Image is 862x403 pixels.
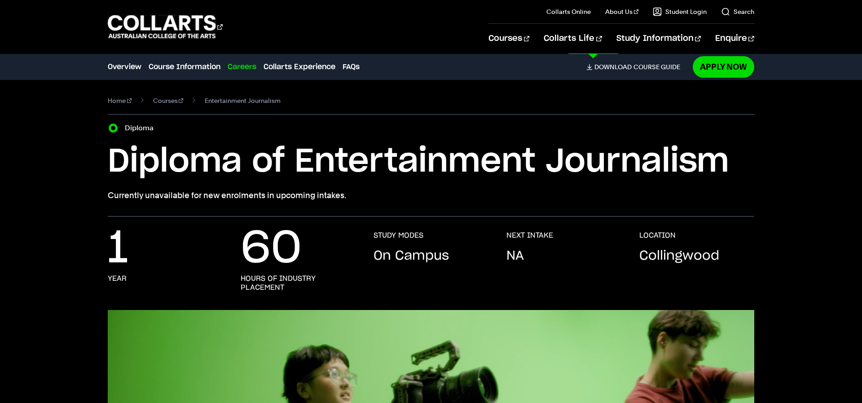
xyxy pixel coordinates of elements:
a: Overview [108,62,141,72]
div: Go to homepage [108,14,223,40]
h3: NEXT INTAKE [506,231,553,240]
h3: LOCATION [639,231,676,240]
a: Apply Now [693,56,754,77]
a: Collarts Life [544,24,602,53]
h3: STUDY MODES [374,231,423,240]
p: Collingwood [639,247,719,265]
p: Currently unavailable for new enrolments in upcoming intakes. [108,189,754,202]
a: Study Information [616,24,701,53]
span: Entertainment Journalism [205,94,281,107]
a: Courses [488,24,529,53]
h1: Diploma of Entertainment Journalism [108,142,754,182]
a: About Us [605,7,638,16]
label: Diploma [125,122,159,134]
h3: hours of industry placement [241,274,356,292]
a: Collarts Online [546,7,591,16]
a: Courses [153,94,184,107]
a: DownloadCourse Guide [586,63,687,71]
p: 60 [241,231,302,267]
a: Careers [228,62,256,72]
span: Download [594,63,632,71]
p: 1 [108,231,128,267]
h3: year [108,274,127,283]
a: Enquire [715,24,754,53]
a: Course Information [149,62,220,72]
a: Search [721,7,754,16]
a: Student Login [653,7,707,16]
p: On Campus [374,247,449,265]
p: NA [506,247,524,265]
a: Home [108,94,132,107]
a: FAQs [343,62,360,72]
a: Collarts Experience [264,62,335,72]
